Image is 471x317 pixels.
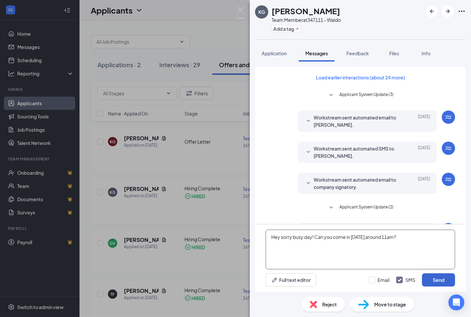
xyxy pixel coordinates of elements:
svg: SmallChevronDown [304,148,312,156]
svg: WorkstreamLogo [445,113,452,121]
svg: ArrowRight [444,7,452,15]
svg: WorkstreamLogo [445,144,452,152]
div: Team Member at 347111 - Waldo [272,17,341,23]
span: Move to stage [374,301,406,308]
textarea: Hey sorry busy day! Can you come in [DATE] around 11am? [266,230,455,269]
span: Application [262,50,287,56]
span: Workstream sent automated SMS to [PERSON_NAME]. [314,145,400,159]
button: Load earlier interactions (about 24 more) [310,72,411,83]
button: SmallChevronDownApplicant System Update (2) [327,204,393,212]
button: SmallChevronDownApplicant System Update (3) [327,91,393,99]
svg: WorkstreamLogo [445,175,452,183]
span: [DATE] [418,176,430,191]
svg: Plus [295,27,299,31]
span: Workstream sent automated email to [PERSON_NAME]. [314,114,400,128]
button: Send [422,273,455,287]
svg: SmallChevronDown [304,179,312,187]
span: Applicant System Update (2) [340,204,393,212]
div: Open Intercom Messenger [448,294,464,310]
span: Workstream sent automated email to company signatory. [314,176,400,191]
svg: SmallChevronDown [304,117,312,125]
span: Files [389,50,399,56]
span: Feedback [346,50,369,56]
span: [DATE] [418,114,430,128]
button: ArrowRight [442,5,454,17]
svg: Pen [271,277,278,283]
div: KG [258,9,265,15]
button: PlusAdd a tag [272,25,301,32]
span: Info [422,50,431,56]
svg: SmallChevronDown [327,91,335,99]
svg: ArrowLeftNew [428,7,436,15]
svg: SmallChevronDown [327,204,335,212]
span: Applicant System Update (3) [340,91,393,99]
span: Messages [305,50,328,56]
span: [DATE] [418,145,430,159]
h1: [PERSON_NAME] [272,5,340,17]
span: Reject [322,301,337,308]
button: ArrowLeftNew [426,5,438,17]
button: Full text editorPen [266,273,316,287]
svg: Ellipses [458,7,466,15]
